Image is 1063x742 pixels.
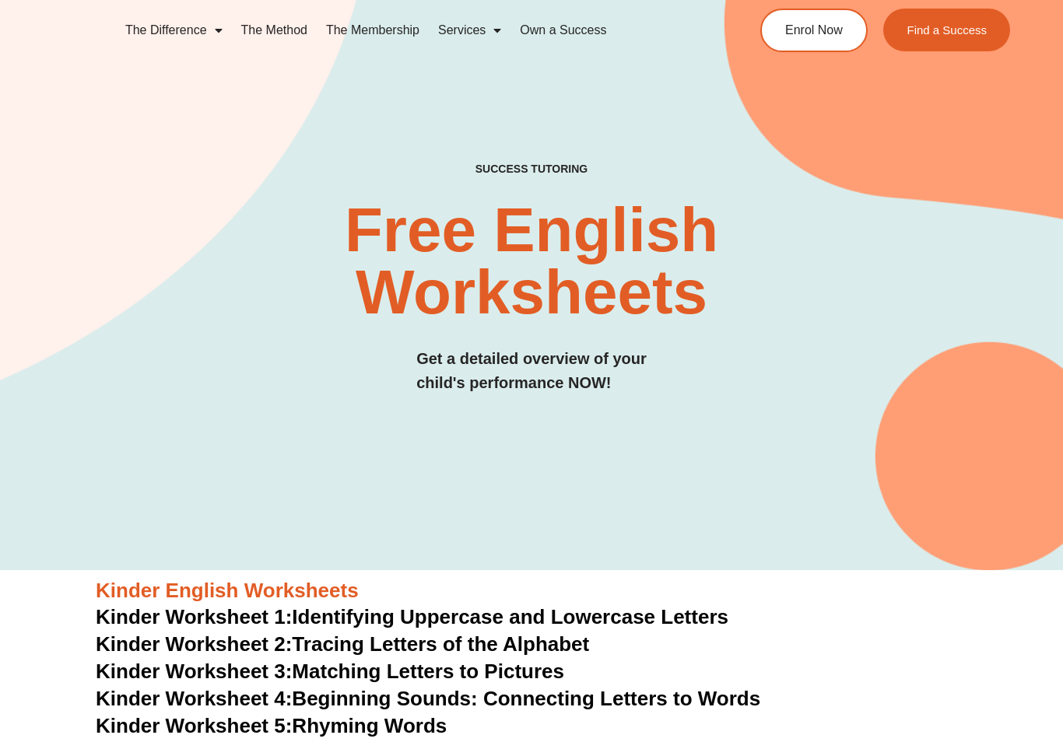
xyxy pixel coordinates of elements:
h3: Kinder English Worksheets [96,578,967,604]
span: Find a Success [907,24,987,36]
a: The Membership [317,12,429,48]
a: Own a Success [510,12,616,48]
a: Kinder Worksheet 2:Tracing Letters of the Alphabet [96,632,589,656]
a: The Difference [116,12,232,48]
h4: SUCCESS TUTORING​ [390,163,673,176]
span: Kinder Worksheet 4: [96,687,292,710]
iframe: Chat Widget [985,667,1063,742]
h2: Free English Worksheets​ [216,199,847,324]
nav: Menu [116,12,706,48]
a: Find a Success [883,9,1010,51]
h3: Get a detailed overview of your child's performance NOW! [416,347,647,395]
a: Kinder Worksheet 3:Matching Letters to Pictures [96,660,564,683]
span: Kinder Worksheet 1: [96,605,292,628]
a: The Method [232,12,317,48]
a: Enrol Now [760,9,868,52]
a: Kinder Worksheet 4:Beginning Sounds: Connecting Letters to Words [96,687,760,710]
span: Kinder Worksheet 3: [96,660,292,683]
a: Kinder Worksheet 5:Rhyming Words [96,714,447,737]
span: Kinder Worksheet 5: [96,714,292,737]
span: Enrol Now [785,24,843,37]
span: Kinder Worksheet 2: [96,632,292,656]
a: Kinder Worksheet 1:Identifying Uppercase and Lowercase Letters [96,605,728,628]
a: Services [429,12,510,48]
